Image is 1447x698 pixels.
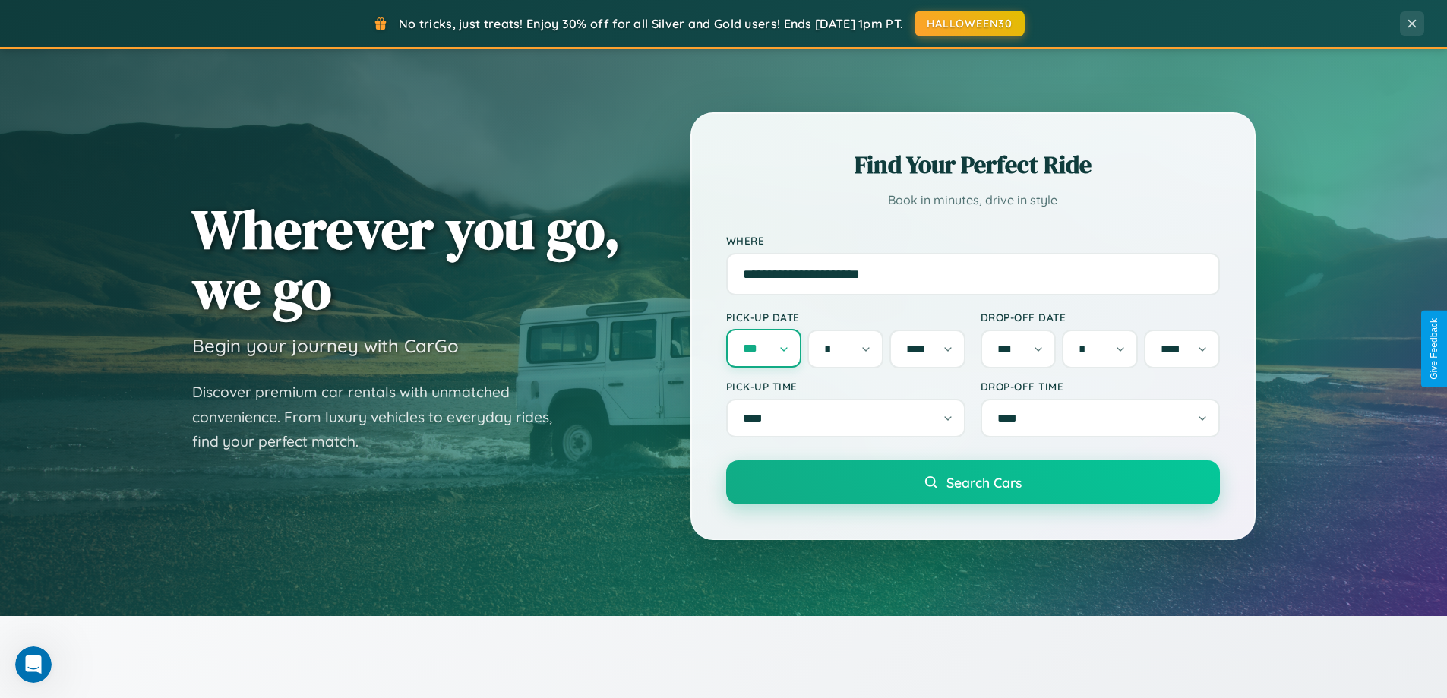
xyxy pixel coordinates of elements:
label: Drop-off Date [981,311,1220,324]
button: Search Cars [726,460,1220,504]
span: No tricks, just treats! Enjoy 30% off for all Silver and Gold users! Ends [DATE] 1pm PT. [399,16,903,31]
label: Pick-up Time [726,380,965,393]
label: Pick-up Date [726,311,965,324]
h2: Find Your Perfect Ride [726,148,1220,182]
h3: Begin your journey with CarGo [192,334,459,357]
button: HALLOWEEN30 [915,11,1025,36]
span: Search Cars [946,474,1022,491]
div: Give Feedback [1429,318,1439,380]
h1: Wherever you go, we go [192,199,621,319]
label: Drop-off Time [981,380,1220,393]
iframe: Intercom live chat [15,646,52,683]
label: Where [726,234,1220,247]
p: Book in minutes, drive in style [726,189,1220,211]
p: Discover premium car rentals with unmatched convenience. From luxury vehicles to everyday rides, ... [192,380,572,454]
